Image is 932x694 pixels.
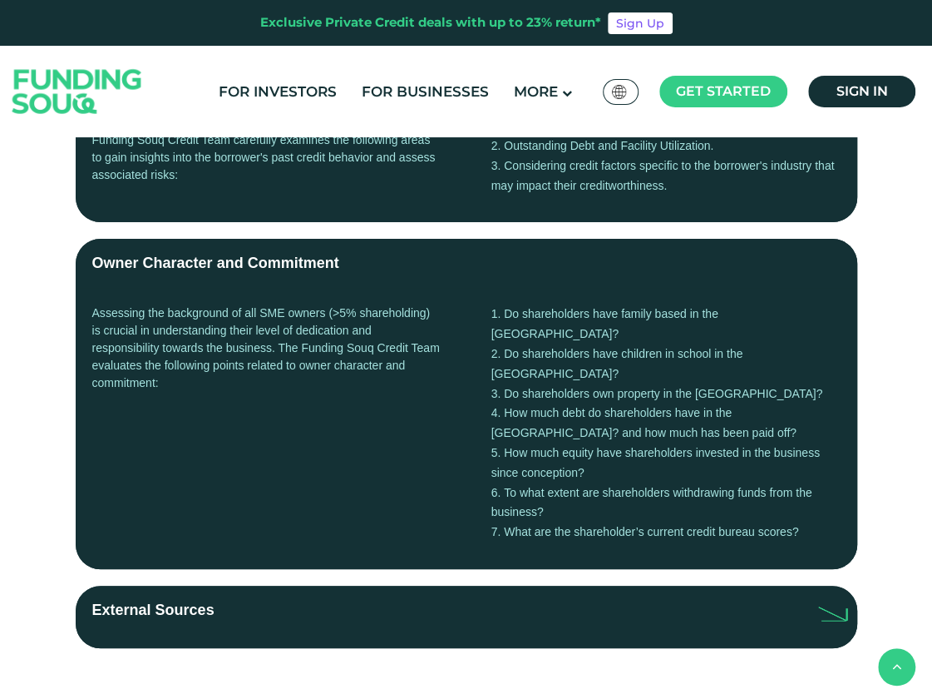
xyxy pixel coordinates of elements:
[92,252,339,275] div: Owner Character and Commitment
[514,83,558,100] span: More
[612,85,627,99] img: SA Flag
[818,606,847,621] img: arrow up
[358,78,493,106] a: For Businesses
[92,599,215,635] div: External Sources
[491,136,841,156] li: Outstanding Debt and Facility Utilization.
[92,305,441,553] div: Assessing the background of all SME owners (>5% shareholding) is crucial in understanding their l...
[808,76,915,107] a: Sign in
[491,483,841,523] li: To what extent are shareholders withdrawing funds from the business?
[491,404,841,444] li: How much debt do shareholders have in the [GEOGRAPHIC_DATA]? and how much has been paid off?
[215,78,341,106] a: For Investors
[491,444,841,483] li: How much equity have shareholders invested in the business since conception?
[260,13,601,32] div: Exclusive Private Credit deals with up to 23% return*
[878,648,915,686] button: back
[491,156,841,196] li: Considering credit factors specific to the borrower's industry that may impact their creditworthi...
[491,305,841,345] li: Do shareholders have family based in the [GEOGRAPHIC_DATA]?
[608,12,673,34] a: Sign Up
[491,384,841,404] li: Do shareholders own property in the [GEOGRAPHIC_DATA]?
[491,345,841,384] li: Do shareholders have children in school in the [GEOGRAPHIC_DATA]?
[491,523,841,543] li: What are the shareholder’s current credit bureau scores?
[676,83,771,99] span: Get started
[836,83,888,99] span: Sign in
[92,97,441,206] div: Assessing the credit history and risk profile of SME borrowers is essential to determine their re...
